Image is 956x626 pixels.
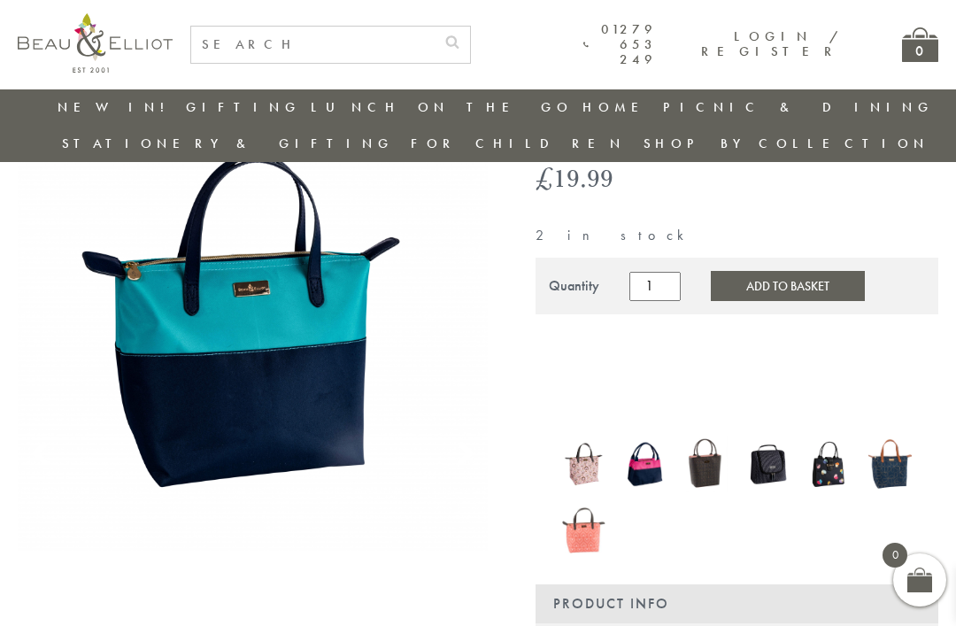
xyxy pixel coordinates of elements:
iframe: Secure express checkout frame [532,325,942,367]
a: 01279 653 249 [583,22,657,68]
span: £ [536,159,553,196]
a: Lunch On The Go [311,98,573,116]
a: Shop by collection [644,135,929,152]
a: Home [582,98,653,116]
a: Navy 7L Luxury Insulated Lunch Bag [868,435,912,497]
p: 2 in stock [536,228,938,243]
input: Product quantity [629,272,681,300]
bdi: 19.99 [536,159,613,196]
a: Picnic & Dining [663,98,934,116]
img: logo [18,13,173,73]
img: Insulated 7L Luxury Lunch Bag [562,497,605,553]
iframe: Secure express checkout frame [532,369,942,412]
a: Login / Register [701,27,840,60]
a: For Children [411,135,626,152]
a: Manhattan Larger Lunch Bag [745,436,789,496]
img: Manhattan Larger Lunch Bag [745,436,789,492]
a: Gifting [186,98,301,116]
a: Boho Luxury Insulated Lunch Bag [562,436,605,496]
div: Product Info [536,584,938,623]
a: New in! [58,98,176,116]
a: 0 [902,27,938,62]
img: Emily Heart Insulated Lunch Bag [807,438,851,490]
img: Colour block Luxury insulated lunch bag [18,81,488,551]
a: Dove Insulated Lunch Bag [684,436,728,496]
button: Add to Basket [711,271,865,301]
img: Dove Insulated Lunch Bag [684,436,728,492]
img: Navy 7L Luxury Insulated Lunch Bag [868,435,912,493]
a: Stationery & Gifting [62,135,394,152]
div: Quantity [549,278,599,294]
a: Emily Heart Insulated Lunch Bag [807,438,851,493]
a: Colour Block Insulated Lunch Bag [623,436,667,496]
span: 0 [883,543,907,568]
input: SEARCH [191,27,435,63]
a: Insulated 7L Luxury Lunch Bag [562,497,605,557]
img: Boho Luxury Insulated Lunch Bag [562,436,605,492]
img: Colour Block Insulated Lunch Bag [623,436,667,492]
